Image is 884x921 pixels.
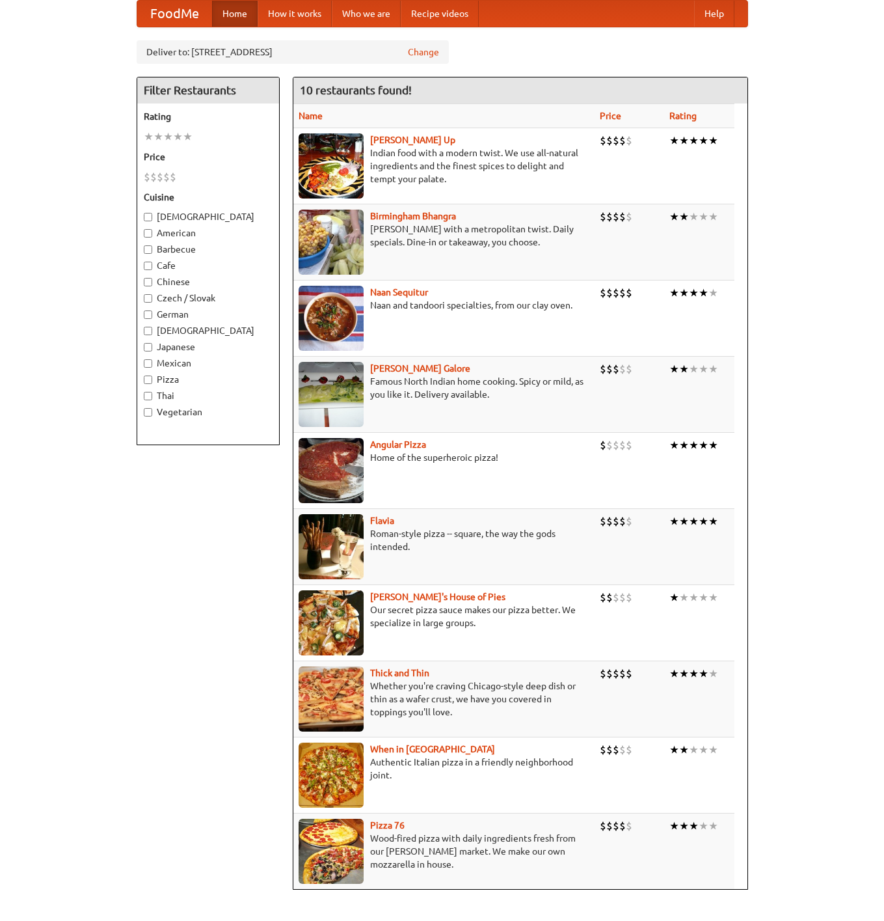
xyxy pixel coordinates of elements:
[669,286,679,300] li: ★
[144,213,152,221] input: [DEMOGRAPHIC_DATA]
[708,210,718,224] li: ★
[606,286,613,300] li: $
[679,590,689,605] li: ★
[613,514,619,529] li: $
[600,514,606,529] li: $
[708,133,718,148] li: ★
[299,514,364,579] img: flavia.jpg
[144,110,273,123] h5: Rating
[370,363,470,374] a: [PERSON_NAME] Galore
[332,1,401,27] a: Who we are
[708,819,718,833] li: ★
[613,590,619,605] li: $
[299,210,364,275] img: bhangra.jpg
[699,590,708,605] li: ★
[613,362,619,376] li: $
[626,514,632,529] li: $
[144,191,273,204] h5: Cuisine
[613,133,619,148] li: $
[299,438,364,503] img: angular.jpg
[606,819,613,833] li: $
[679,210,689,224] li: ★
[699,743,708,757] li: ★
[600,286,606,300] li: $
[144,278,152,286] input: Chinese
[626,590,632,605] li: $
[613,667,619,681] li: $
[299,756,590,782] p: Authentic Italian pizza in a friendly neighborhood joint.
[144,292,273,305] label: Czech / Slovak
[299,680,590,719] p: Whether you're craving Chicago-style deep dish or thin as a wafer crust, we have you covered in t...
[408,46,439,59] a: Change
[299,362,364,427] img: currygalore.jpg
[626,286,632,300] li: $
[370,211,456,221] b: Birmingham Bhangra
[137,77,279,103] h4: Filter Restaurants
[370,135,455,145] a: [PERSON_NAME] Up
[144,227,273,240] label: American
[613,210,619,224] li: $
[163,130,173,144] li: ★
[370,592,505,602] a: [PERSON_NAME]'s House of Pies
[144,389,273,402] label: Thai
[689,590,699,605] li: ★
[144,130,154,144] li: ★
[606,590,613,605] li: $
[626,133,632,148] li: $
[144,308,273,321] label: German
[679,667,689,681] li: ★
[144,310,152,319] input: German
[679,286,689,300] li: ★
[600,362,606,376] li: $
[619,286,626,300] li: $
[699,514,708,529] li: ★
[669,667,679,681] li: ★
[299,375,590,401] p: Famous North Indian home cooking. Spicy or mild, as you like it. Delivery available.
[137,1,212,27] a: FoodMe
[144,324,273,337] label: [DEMOGRAPHIC_DATA]
[299,299,590,312] p: Naan and tandoori specialties, from our clay oven.
[144,357,273,370] label: Mexican
[669,590,679,605] li: ★
[144,373,273,386] label: Pizza
[689,133,699,148] li: ★
[299,111,323,121] a: Name
[370,439,426,450] b: Angular Pizza
[619,590,626,605] li: $
[370,744,495,754] a: When in [GEOGRAPHIC_DATA]
[669,819,679,833] li: ★
[619,210,626,224] li: $
[613,438,619,452] li: $
[626,743,632,757] li: $
[606,133,613,148] li: $
[144,210,273,223] label: [DEMOGRAPHIC_DATA]
[626,362,632,376] li: $
[370,820,405,831] a: Pizza 76
[679,819,689,833] li: ★
[144,343,152,351] input: Japanese
[370,287,428,297] b: Naan Sequitur
[669,133,679,148] li: ★
[600,819,606,833] li: $
[144,259,273,272] label: Cafe
[299,133,364,199] img: curryup.jpg
[370,515,394,526] b: Flavia
[708,362,718,376] li: ★
[144,294,152,303] input: Czech / Slovak
[626,438,632,452] li: $
[606,438,613,452] li: $
[613,819,619,833] li: $
[299,146,590,186] p: Indian food with a modern twist. We use all-natural ingredients and the finest spices to delight ...
[157,170,163,184] li: $
[613,743,619,757] li: $
[600,210,606,224] li: $
[669,111,697,121] a: Rating
[708,590,718,605] li: ★
[679,133,689,148] li: ★
[144,392,152,400] input: Thai
[144,243,273,256] label: Barbecue
[299,603,590,629] p: Our secret pizza sauce makes our pizza better. We specialize in large groups.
